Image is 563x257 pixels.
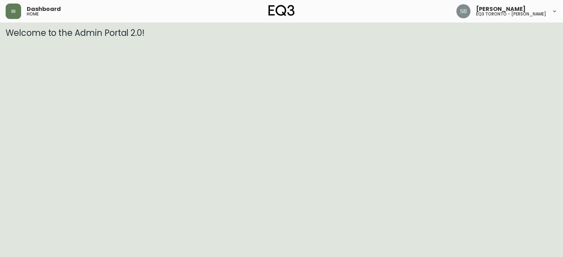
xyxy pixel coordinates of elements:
h5: home [27,12,39,16]
span: Dashboard [27,6,61,12]
img: 62e4f14275e5c688c761ab51c449f16a [456,4,470,18]
h3: Welcome to the Admin Portal 2.0! [6,28,557,38]
h5: eq3 toronto - [PERSON_NAME] [476,12,546,16]
span: [PERSON_NAME] [476,6,526,12]
img: logo [268,5,295,16]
